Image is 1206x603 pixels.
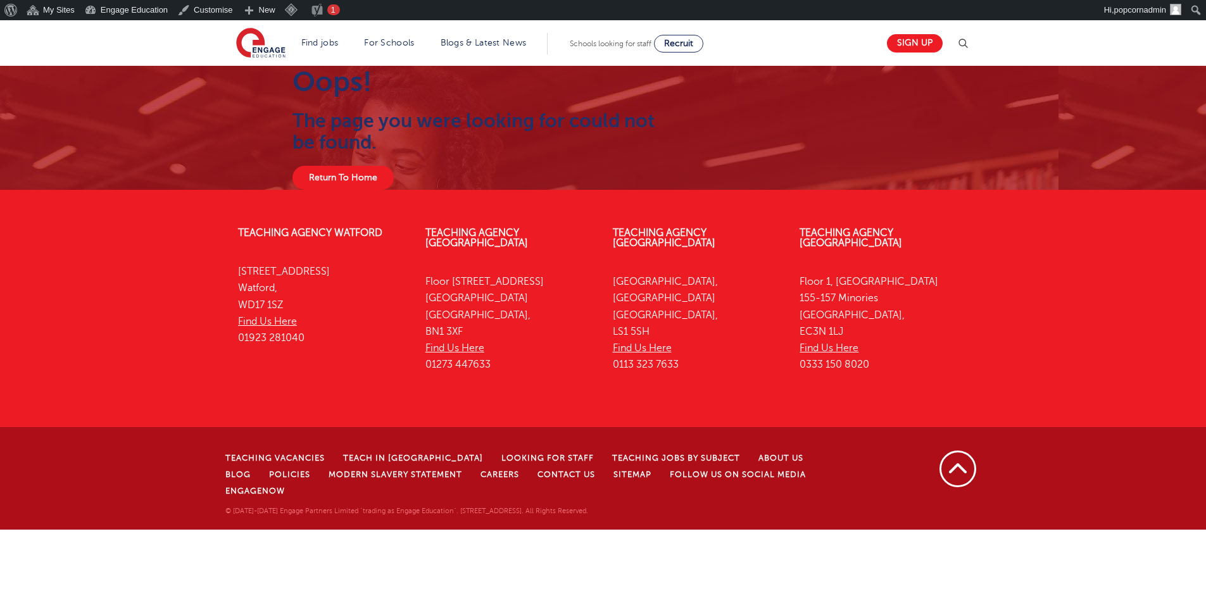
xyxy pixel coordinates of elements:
[425,273,594,373] p: Floor [STREET_ADDRESS] [GEOGRAPHIC_DATA] [GEOGRAPHIC_DATA], BN1 3XF 01273 447633
[441,38,527,47] a: Blogs & Latest News
[800,227,902,249] a: Teaching Agency [GEOGRAPHIC_DATA]
[613,227,715,249] a: Teaching Agency [GEOGRAPHIC_DATA]
[238,227,382,239] a: Teaching Agency Watford
[501,454,594,463] a: Looking for staff
[613,342,672,354] a: Find Us Here
[225,506,850,517] p: © [DATE]-[DATE] Engage Partners Limited "trading as Engage Education". [STREET_ADDRESS]. All Righ...
[613,470,651,479] a: Sitemap
[238,263,406,346] p: [STREET_ADDRESS] Watford, WD17 1SZ 01923 281040
[425,342,484,354] a: Find Us Here
[613,273,781,373] p: [GEOGRAPHIC_DATA], [GEOGRAPHIC_DATA] [GEOGRAPHIC_DATA], LS1 5SH 0113 323 7633
[225,487,285,495] a: EngageNow
[329,470,462,479] a: Modern Slavery Statement
[225,470,251,479] a: Blog
[570,39,651,48] span: Schools looking for staff
[425,227,528,249] a: Teaching Agency [GEOGRAPHIC_DATA]
[301,38,339,47] a: Find jobs
[481,470,519,479] a: Careers
[800,342,858,354] a: Find Us Here
[331,5,336,15] span: 1
[292,110,658,153] h2: The page you were looking for could not be found.
[225,454,325,463] a: Teaching Vacancies
[800,273,968,373] p: Floor 1, [GEOGRAPHIC_DATA] 155-157 Minories [GEOGRAPHIC_DATA], EC3N 1LJ 0333 150 8020
[238,316,297,327] a: Find Us Here
[654,35,703,53] a: Recruit
[292,166,394,190] a: Return To Home
[887,34,943,53] a: Sign up
[612,454,740,463] a: Teaching jobs by subject
[537,470,595,479] a: Contact Us
[343,454,483,463] a: Teach in [GEOGRAPHIC_DATA]
[364,38,414,47] a: For Schools
[236,28,286,59] img: Engage Education
[758,454,803,463] a: About Us
[670,470,806,479] a: Follow us on Social Media
[664,39,693,48] span: Recruit
[1114,5,1166,15] span: popcornadmin
[292,66,658,97] h1: Oops!
[269,470,310,479] a: Policies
